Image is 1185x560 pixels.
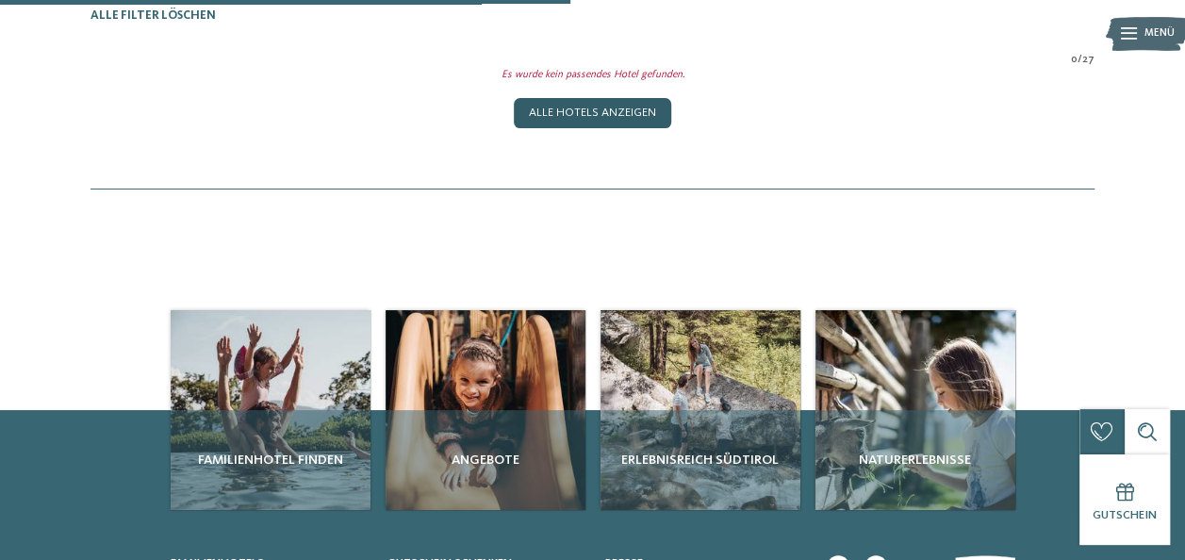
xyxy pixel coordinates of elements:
span: Familienhotel finden [178,451,363,469]
a: Familienhotels gesucht? Hier findet ihr die besten! Angebote [386,310,585,510]
span: Naturerlebnisse [823,451,1008,469]
img: Familienhotels gesucht? Hier findet ihr die besten! [171,310,370,510]
span: 27 [1082,53,1094,68]
span: Angebote [393,451,578,469]
a: Familienhotels gesucht? Hier findet ihr die besten! Familienhotel finden [171,310,370,510]
a: Gutschein [1079,454,1170,545]
a: Familienhotels gesucht? Hier findet ihr die besten! Erlebnisreich Südtirol [601,310,800,510]
a: Familienhotels gesucht? Hier findet ihr die besten! Naturerlebnisse [815,310,1015,510]
img: Familienhotels gesucht? Hier findet ihr die besten! [601,310,800,510]
span: Gutschein [1093,509,1157,521]
img: Familienhotels gesucht? Hier findet ihr die besten! [815,310,1015,510]
span: 0 [1071,53,1078,68]
span: Alle Filter löschen [91,9,216,22]
div: Alle Hotels anzeigen [514,98,671,128]
div: Es wurde kein passendes Hotel gefunden. [83,68,1102,83]
span: Erlebnisreich Südtirol [608,451,793,469]
img: Familienhotels gesucht? Hier findet ihr die besten! [386,310,585,510]
span: / [1078,53,1082,68]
